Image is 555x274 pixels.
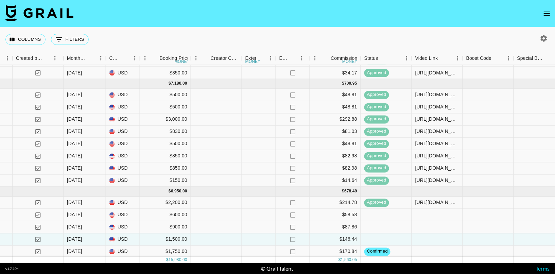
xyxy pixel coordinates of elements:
[96,53,106,63] button: Menu
[140,150,191,162] div: $850.00
[453,53,463,63] button: Menu
[289,53,298,63] button: Sort
[504,53,514,63] button: Menu
[191,52,242,65] div: Creator Commmission Override
[415,140,459,147] div: https://www.instagram.com/reel/DO8wAfODZx7/
[106,126,140,138] div: USD
[364,153,389,159] span: approved
[2,53,13,63] button: Menu
[201,53,211,63] button: Sort
[106,209,140,221] div: USD
[545,53,555,63] button: Sort
[140,67,191,79] div: $350.00
[344,189,357,194] div: 678.49
[364,104,389,110] span: approved
[169,189,171,194] div: $
[67,91,82,98] div: Sep '25
[310,221,361,234] div: $87.86
[310,209,361,221] div: $58.58
[150,53,160,63] button: Sort
[438,53,447,63] button: Sort
[140,209,191,221] div: $600.00
[261,265,293,272] div: © Grail Talent
[106,114,140,126] div: USD
[140,138,191,150] div: $500.00
[171,189,187,194] div: 6,950.00
[171,81,187,87] div: 7,180.00
[412,52,463,65] div: Video Link
[310,197,361,209] div: $214.78
[106,246,140,258] div: USD
[169,257,187,263] div: 15,980.00
[106,175,140,187] div: USD
[402,53,412,63] button: Menu
[169,81,171,87] div: $
[415,69,459,76] div: https://www.instagram.com/reel/DNTlcZ2St7C/?utm_source=ig_web_copy_link&igsh=MzRlODBiNWFlZA==
[51,34,89,45] button: Show filters
[415,52,438,65] div: Video Link
[256,53,266,63] button: Sort
[106,234,140,246] div: USD
[364,141,389,147] span: approved
[415,128,459,135] div: https://www.tiktok.com/@kenziehoffmann/video/7547860196358393102
[5,34,46,45] button: Select columns
[106,101,140,114] div: USD
[415,199,459,206] div: https://www.tiktok.com/@kenziehoffmann/video/7556678818820312334?_r=1&_t=ZT-90DfWXurIpq
[174,59,190,64] div: money
[415,165,459,172] div: https://www.instagram.com/stories/direct/3717275615155031274_1546775036?hl=en
[120,53,130,63] button: Sort
[42,53,52,63] button: Sort
[106,162,140,175] div: USD
[67,165,82,172] div: Sep '25
[364,70,389,76] span: approved
[140,126,191,138] div: $830.00
[364,92,389,98] span: approved
[50,53,60,63] button: Menu
[279,52,289,65] div: Expenses: Remove Commission?
[67,224,82,230] div: Oct '25
[67,69,82,76] div: Aug '25
[415,116,459,123] div: https://www.tiktok.com/@kenziehoffmann/video/7550809062145920311?lang=en
[109,52,120,65] div: Currency
[310,53,320,63] button: Menu
[540,7,554,20] button: open drawer
[310,126,361,138] div: $81.03
[310,101,361,114] div: $48.81
[86,53,96,63] button: Sort
[341,257,357,263] div: 1,560.05
[140,114,191,126] div: $3,000.00
[5,5,73,21] img: Grail Talent
[211,52,239,65] div: Creator Commmission Override
[344,81,357,87] div: 700.95
[106,138,140,150] div: USD
[67,199,82,206] div: Oct '25
[415,177,459,184] div: https://www.instagram.com/p/DPOyL22jY22/
[310,150,361,162] div: $82.98
[140,53,150,63] button: Menu
[140,89,191,101] div: $500.00
[378,53,387,63] button: Sort
[67,248,82,255] div: Oct '25
[266,53,276,63] button: Menu
[67,128,82,135] div: Sep '25
[140,246,191,258] div: $1,750.00
[276,52,310,65] div: Expenses: Remove Commission?
[64,52,106,65] div: Month Due
[67,116,82,123] div: Sep '25
[191,53,201,63] button: Menu
[466,52,492,65] div: Boost Code
[310,234,361,246] div: $146.44
[361,52,412,65] div: Status
[67,236,82,243] div: Oct '25
[321,53,331,63] button: Sort
[67,211,82,218] div: Oct '25
[140,101,191,114] div: $500.00
[106,89,140,101] div: USD
[364,52,378,65] div: Status
[140,162,191,175] div: $850.00
[331,52,358,65] div: Commission
[13,52,64,65] div: Created by Grail Team
[339,257,341,263] div: $
[5,267,19,271] div: v 1.7.104
[140,234,191,246] div: $1,500.00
